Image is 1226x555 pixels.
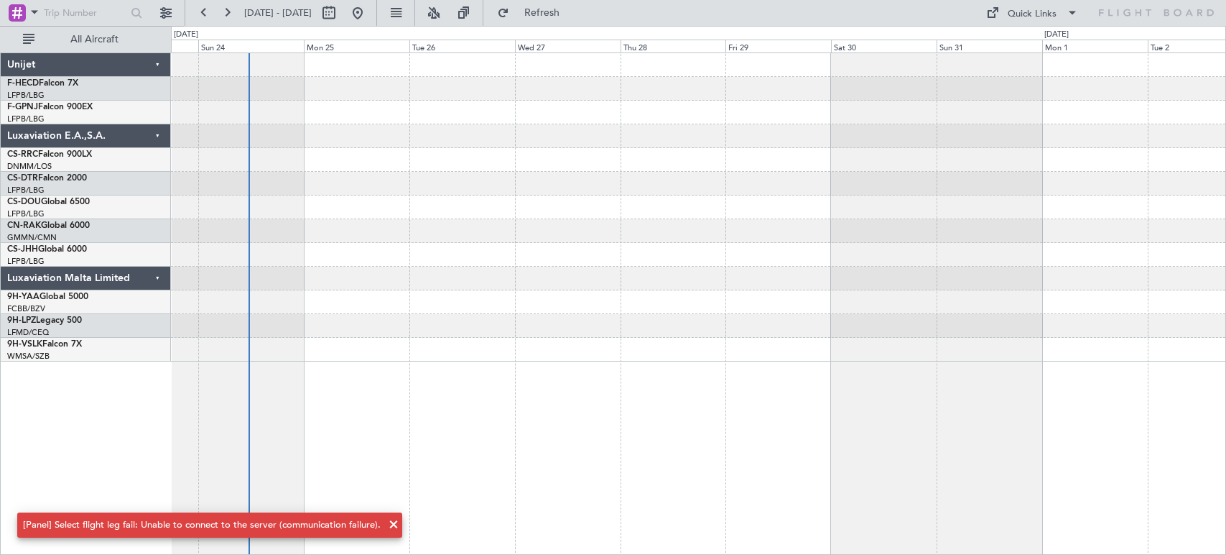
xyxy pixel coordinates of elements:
input: Trip Number [44,2,126,24]
button: Quick Links [979,1,1085,24]
a: F-HECDFalcon 7X [7,79,78,88]
span: CS-DOU [7,198,41,206]
a: CN-RAKGlobal 6000 [7,221,90,230]
a: GMMN/CMN [7,232,57,243]
div: Fri 29 [725,40,831,52]
a: 9H-LPZLegacy 500 [7,316,82,325]
a: 9H-YAAGlobal 5000 [7,293,88,301]
span: 9H-VSLK [7,340,42,349]
span: CS-JHH [7,245,38,254]
a: LFPB/LBG [7,208,45,219]
span: 9H-LPZ [7,316,36,325]
span: 9H-YAA [7,293,40,301]
div: Tue 26 [409,40,515,52]
div: Sun 24 [198,40,304,52]
a: LFPB/LBG [7,114,45,124]
a: LFPB/LBG [7,256,45,267]
div: Thu 28 [621,40,726,52]
div: [DATE] [1044,29,1069,41]
span: CS-DTR [7,174,38,183]
span: CS-RRC [7,150,38,159]
a: CS-DOUGlobal 6500 [7,198,90,206]
div: Quick Links [1008,7,1057,22]
button: Refresh [491,1,577,24]
span: All Aircraft [37,35,152,45]
div: [DATE] [174,29,198,41]
div: [Panel] Select flight leg fail: Unable to connect to the server (communication failure). [23,518,381,533]
div: Sat 30 [831,40,937,52]
span: [DATE] - [DATE] [244,6,312,19]
span: CN-RAK [7,221,41,230]
div: Sun 31 [937,40,1042,52]
span: F-GPNJ [7,103,38,111]
button: All Aircraft [16,28,156,51]
span: Refresh [512,8,572,18]
a: FCBB/BZV [7,303,45,314]
span: F-HECD [7,79,39,88]
a: CS-JHHGlobal 6000 [7,245,87,254]
a: 9H-VSLKFalcon 7X [7,340,82,349]
a: F-GPNJFalcon 900EX [7,103,93,111]
a: DNMM/LOS [7,161,52,172]
a: CS-RRCFalcon 900LX [7,150,92,159]
a: WMSA/SZB [7,351,50,362]
a: LFPB/LBG [7,90,45,101]
div: Mon 25 [304,40,409,52]
div: Mon 1 [1042,40,1148,52]
a: LFMD/CEQ [7,327,49,338]
a: LFPB/LBG [7,185,45,196]
div: Wed 27 [515,40,621,52]
a: CS-DTRFalcon 2000 [7,174,87,183]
